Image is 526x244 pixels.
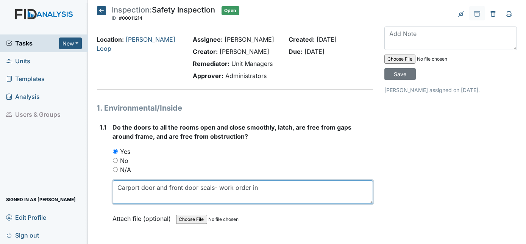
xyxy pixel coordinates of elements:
[6,211,46,223] span: Edit Profile
[304,48,325,55] span: [DATE]
[6,39,59,48] a: Tasks
[113,149,118,154] input: Yes
[193,72,223,80] strong: Approver:
[384,86,517,94] p: [PERSON_NAME] assigned on [DATE].
[113,167,118,172] input: N/A
[100,123,107,132] label: 1.1
[225,36,274,43] span: [PERSON_NAME]
[289,48,303,55] strong: Due:
[289,36,315,43] strong: Created:
[6,55,30,67] span: Units
[113,158,118,163] input: No
[317,36,337,43] span: [DATE]
[120,156,129,165] label: No
[112,5,152,14] span: Inspection:
[231,60,273,67] span: Unit Managers
[97,36,176,52] a: [PERSON_NAME] Loop
[193,48,218,55] strong: Creator:
[6,73,45,85] span: Templates
[222,6,239,15] span: Open
[193,60,229,67] strong: Remediator:
[6,91,40,103] span: Analysis
[113,124,352,140] span: Do the doors to all the rooms open and close smoothly, latch, are free from gaps around frame, an...
[6,229,39,241] span: Sign out
[6,194,76,205] span: Signed in as [PERSON_NAME]
[120,165,131,174] label: N/A
[120,147,131,156] label: Yes
[384,68,416,80] input: Save
[113,210,174,223] label: Attach file (optional)
[112,15,118,21] span: ID:
[59,38,82,49] button: New
[225,72,267,80] span: Administrators
[220,48,269,55] span: [PERSON_NAME]
[97,36,124,43] strong: Location:
[193,36,223,43] strong: Assignee:
[97,102,373,114] h1: 1. Environmental/Inside
[119,15,143,21] span: #00011214
[112,6,215,23] div: Safety Inspection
